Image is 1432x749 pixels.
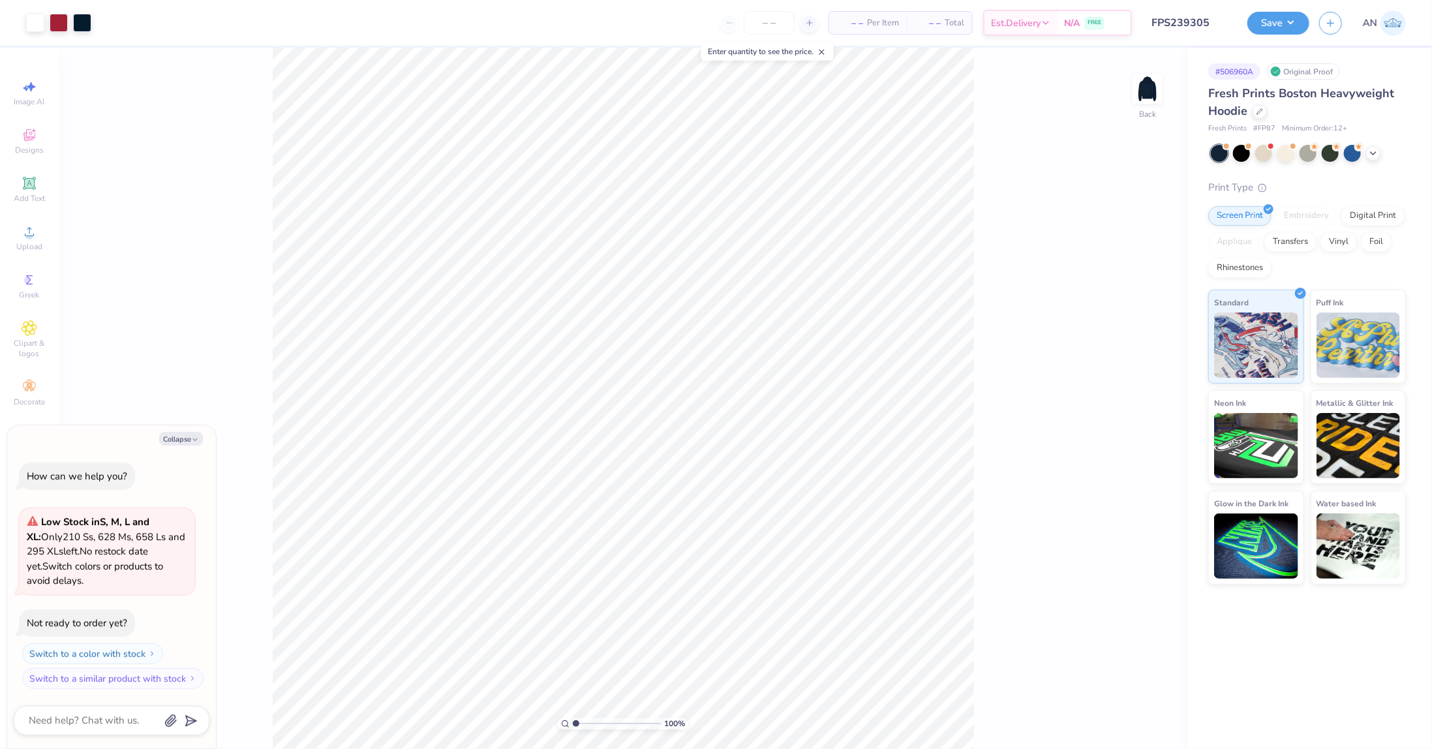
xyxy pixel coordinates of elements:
[1139,108,1156,120] div: Back
[915,16,941,30] span: – –
[1317,296,1344,309] span: Puff Ink
[1142,10,1238,36] input: Untitled Design
[15,145,44,155] span: Designs
[27,515,149,543] strong: Low Stock in S, M, L and XL :
[20,290,40,300] span: Greek
[1247,12,1309,35] button: Save
[7,338,52,359] span: Clipart & logos
[945,16,964,30] span: Total
[159,432,203,446] button: Collapse
[14,97,45,107] span: Image AI
[1363,10,1406,36] a: AN
[1317,396,1394,410] span: Metallic & Glitter Ink
[1320,232,1357,252] div: Vinyl
[1208,123,1247,134] span: Fresh Prints
[1208,206,1272,226] div: Screen Print
[744,11,795,35] input: – –
[1253,123,1275,134] span: # FP87
[1214,313,1298,378] img: Standard
[1214,396,1246,410] span: Neon Ink
[22,668,204,689] button: Switch to a similar product with stock
[1214,296,1249,309] span: Standard
[991,16,1041,30] span: Est. Delivery
[1275,206,1337,226] div: Embroidery
[1208,85,1394,119] span: Fresh Prints Boston Heavyweight Hoodie
[27,515,185,587] span: Only 210 Ss, 628 Ms, 658 Ls and 295 XLs left. Switch colors or products to avoid delays.
[1208,258,1272,278] div: Rhinestones
[1341,206,1405,226] div: Digital Print
[1267,63,1340,80] div: Original Proof
[1214,497,1288,510] span: Glow in the Dark Ink
[1088,18,1101,27] span: FREE
[27,470,127,483] div: How can we help you?
[1282,123,1347,134] span: Minimum Order: 12 +
[22,643,163,664] button: Switch to a color with stock
[1208,232,1260,252] div: Applique
[1317,313,1401,378] img: Puff Ink
[1264,232,1317,252] div: Transfers
[16,241,42,252] span: Upload
[14,193,45,204] span: Add Text
[837,16,863,30] span: – –
[1064,16,1080,30] span: N/A
[1208,63,1260,80] div: # 506960A
[1380,10,1406,36] img: Arlo Noche
[14,397,45,407] span: Decorate
[1361,232,1392,252] div: Foil
[1363,16,1377,31] span: AN
[1214,513,1298,579] img: Glow in the Dark Ink
[1317,513,1401,579] img: Water based Ink
[1135,76,1161,102] img: Back
[701,42,834,61] div: Enter quantity to see the price.
[1214,413,1298,478] img: Neon Ink
[1317,413,1401,478] img: Metallic & Glitter Ink
[867,16,899,30] span: Per Item
[1208,180,1406,195] div: Print Type
[148,650,156,658] img: Switch to a color with stock
[189,675,196,682] img: Switch to a similar product with stock
[27,545,148,573] span: No restock date yet.
[27,617,127,630] div: Not ready to order yet?
[664,718,685,729] span: 100 %
[1317,497,1377,510] span: Water based Ink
